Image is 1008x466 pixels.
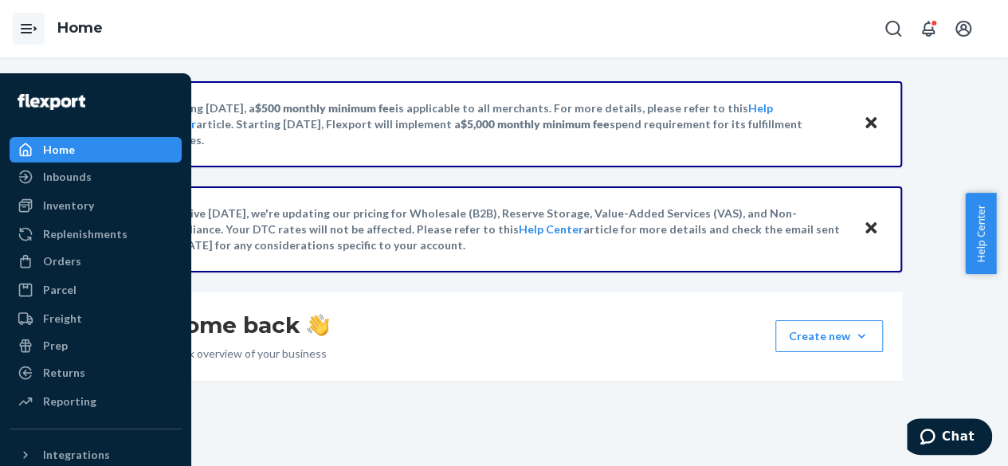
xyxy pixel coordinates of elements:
div: Returns [43,365,85,381]
button: Open account menu [947,13,979,45]
span: $500 monthly minimum fee [255,101,395,115]
button: Open Search Box [877,13,909,45]
h3: Today [107,413,902,438]
button: Open notifications [912,13,944,45]
a: Prep [10,333,182,358]
button: Close [861,112,881,135]
a: Home [10,137,182,163]
p: Effective [DATE], we're updating our pricing for Wholesale (B2B), Reserve Storage, Value-Added Se... [159,206,848,253]
iframe: Opens a widget where you can chat to one of our agents [907,418,992,458]
img: hand-wave emoji [307,314,329,336]
div: Freight [43,311,82,327]
div: Integrations [43,447,110,463]
div: Reporting [43,394,96,409]
div: Replenishments [43,226,127,242]
a: Inventory [10,193,182,218]
div: Inventory [43,198,94,213]
img: Flexport logo [18,94,85,110]
a: Freight [10,306,182,331]
a: Parcel [10,277,182,303]
p: Starting [DATE], a is applicable to all merchants. For more details, please refer to this article... [159,100,848,148]
div: Prep [43,338,68,354]
h1: Welcome back [126,311,329,339]
div: Home [43,142,75,158]
div: Inbounds [43,169,92,185]
a: Home [57,19,103,37]
div: Parcel [43,282,76,298]
p: [DATE] ( EDT ) [107,441,902,457]
a: Inbounds [10,164,182,190]
ol: breadcrumbs [45,6,116,52]
a: Orders [10,249,182,274]
span: $5,000 monthly minimum fee [461,117,610,131]
a: Help Center [519,222,583,236]
button: Open Navigation [13,13,45,45]
button: Create new [775,320,883,352]
a: Returns [10,360,182,386]
a: Replenishments [10,221,182,247]
div: Orders [43,253,81,269]
p: Here’s a quick overview of your business [126,346,329,362]
button: Close [861,217,881,241]
a: Reporting [10,389,182,414]
button: Help Center [965,193,996,274]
